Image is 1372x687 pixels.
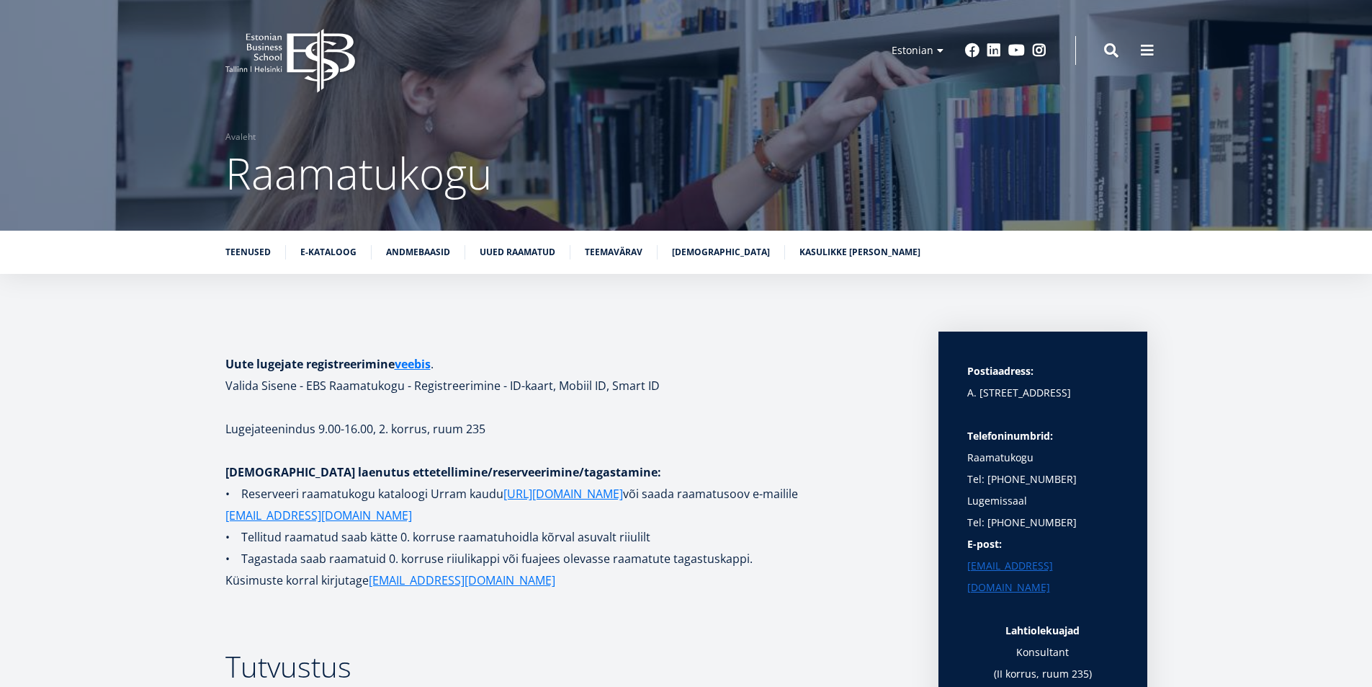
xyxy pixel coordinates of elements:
p: • Tagastada saab raamatuid 0. korruse riiulikappi või fuajees olevasse raamatute tagastuskappi. [225,548,910,569]
strong: E-post: [967,537,1002,551]
strong: Telefoninumbrid: [967,429,1053,443]
strong: Uute lugejate registreerimine [225,356,431,372]
a: Instagram [1032,43,1046,58]
a: Kasulikke [PERSON_NAME] [799,245,920,260]
a: Andmebaasid [386,245,450,260]
a: Facebook [965,43,979,58]
p: Tel: [PHONE_NUMBER] Lugemissaal [967,469,1118,512]
a: Uued raamatud [480,245,555,260]
h1: . Valida Sisene - EBS Raamatukogu - Registreerimine - ID-kaart, Mobiil ID, Smart ID [225,353,910,396]
a: Youtube [1008,43,1025,58]
p: Raamatukogu [967,425,1118,469]
a: Avaleht [225,130,256,144]
a: E-kataloog [300,245,357,260]
a: [URL][DOMAIN_NAME] [503,483,623,505]
p: Tel: [PHONE_NUMBER] [967,512,1118,533]
a: [DEMOGRAPHIC_DATA] [672,245,770,260]
a: Teemavärav [585,245,642,260]
p: Lugejateenindus 9.00-16.00, 2. korrus, ruum 235 [225,418,910,440]
a: Linkedin [987,43,1001,58]
p: • Tellitud raamatud saab kätte 0. korruse raamatuhoidla kõrval asuvalt riiulilt [225,526,910,548]
a: [EMAIL_ADDRESS][DOMAIN_NAME] [225,505,412,526]
p: A. [STREET_ADDRESS] [967,382,1118,404]
p: • Reserveeri raamatukogu kataloogi Urram kaudu või saada raamatusoov e-mailile [225,483,910,526]
strong: [DEMOGRAPHIC_DATA] laenutus ettetellimine/reserveerimine/tagastamine: [225,464,661,480]
a: Teenused [225,245,271,260]
span: Raamatukogu [225,143,492,203]
p: Küsimuste korral kirjutage [225,569,910,591]
a: [EMAIL_ADDRESS][DOMAIN_NAME] [967,555,1118,598]
strong: Lahtiolekuajad [1005,624,1080,637]
span: Tutvustus [225,647,351,686]
a: veebis [395,353,431,375]
a: [EMAIL_ADDRESS][DOMAIN_NAME] [369,569,555,591]
strong: Postiaadress: [967,364,1034,378]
